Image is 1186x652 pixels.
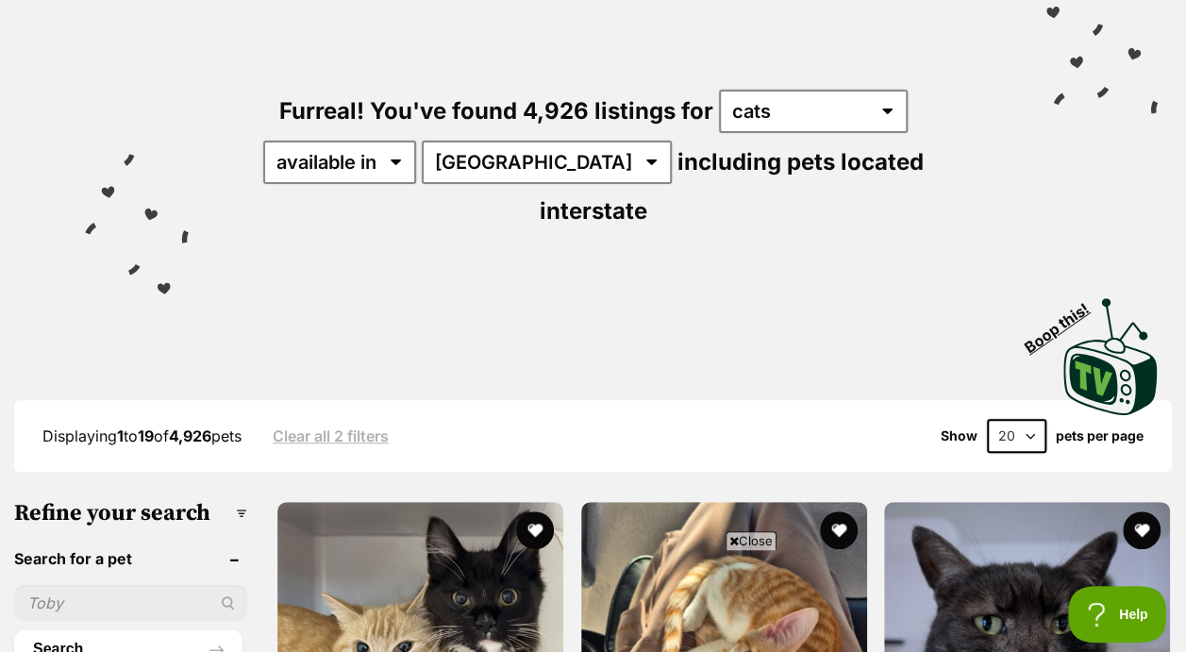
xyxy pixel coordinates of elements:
[169,426,211,445] strong: 4,926
[1056,428,1144,443] label: pets per page
[279,97,713,125] span: Furreal! You've found 4,926 listings for
[1123,511,1161,549] button: favourite
[1063,298,1158,415] img: PetRescue TV logo
[42,426,242,445] span: Displaying to of pets
[540,148,924,225] span: including pets located interstate
[14,500,247,527] h3: Refine your search
[819,511,857,549] button: favourite
[1063,281,1158,419] a: Boop this!
[117,426,124,445] strong: 1
[726,531,777,550] span: Close
[1068,586,1167,643] iframe: Help Scout Beacon - Open
[14,550,247,567] header: Search for a pet
[14,585,247,621] input: Toby
[941,428,977,443] span: Show
[136,558,1051,643] iframe: Advertisement
[273,427,389,444] a: Clear all 2 filters
[138,426,154,445] strong: 19
[516,511,554,549] button: favourite
[1021,288,1108,356] span: Boop this!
